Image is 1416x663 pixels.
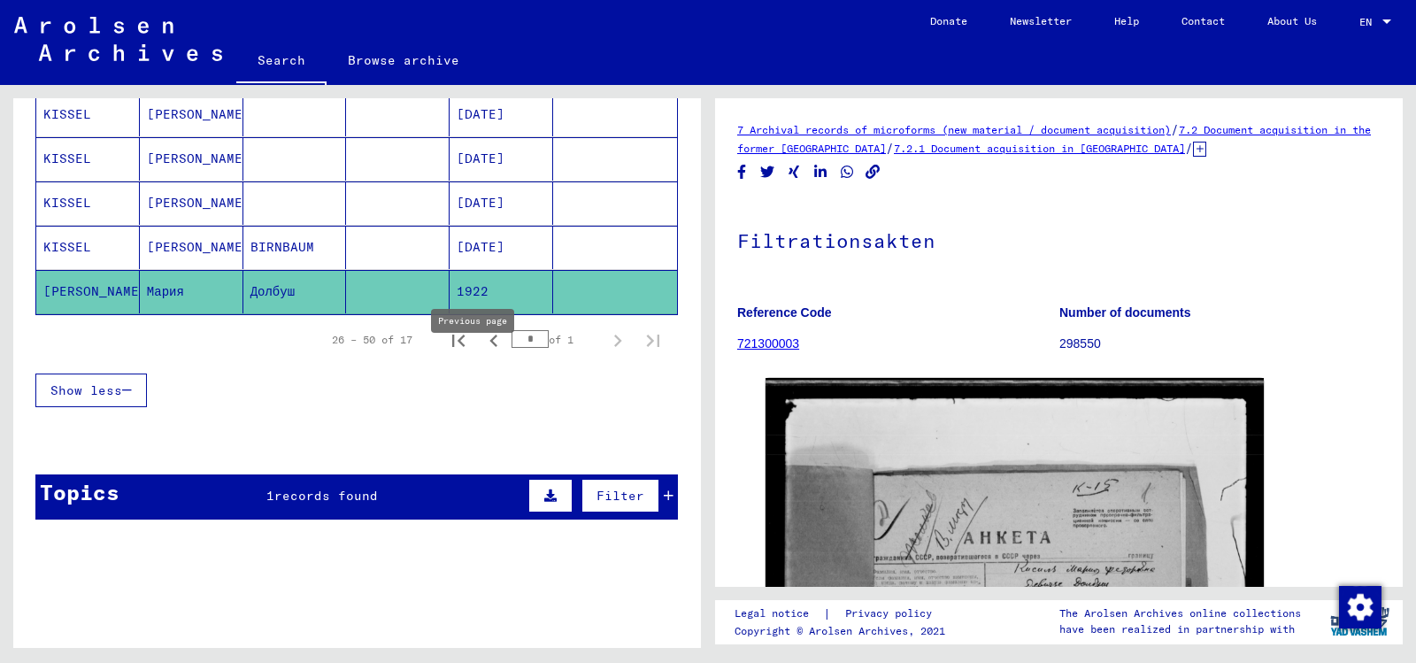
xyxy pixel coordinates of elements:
mat-cell: [DATE] [450,226,553,269]
span: records found [274,488,378,504]
button: Previous page [476,322,512,358]
p: Copyright © Arolsen Archives, 2021 [735,623,953,639]
mat-cell: [DATE] [450,93,553,136]
span: / [1171,121,1179,137]
mat-cell: [PERSON_NAME] [140,93,243,136]
button: Last page [635,322,671,358]
span: Filter [596,488,644,504]
mat-cell: KISSEL [36,181,140,225]
span: / [1185,140,1193,156]
button: Share on WhatsApp [838,161,857,183]
mat-cell: [DATE] [450,137,553,181]
mat-cell: 1922 [450,270,553,313]
mat-cell: [DATE] [450,181,553,225]
mat-cell: [PERSON_NAME] [140,181,243,225]
button: Filter [581,479,659,513]
b: Number of documents [1059,305,1191,320]
mat-cell: BIRNBAUM [243,226,347,269]
b: Reference Code [737,305,832,320]
span: 1 [266,488,274,504]
a: 721300003 [737,336,799,351]
img: Zustimmung ändern [1339,586,1381,628]
div: | [735,605,953,623]
mat-cell: Долбуш [243,270,347,313]
a: Privacy policy [831,605,953,623]
p: The Arolsen Archives online collections [1059,605,1301,621]
button: Next page [600,322,635,358]
button: First page [441,322,476,358]
mat-cell: KISSEL [36,137,140,181]
a: 7 Archival records of microforms (new material / document acquisition) [737,123,1171,136]
button: Share on Facebook [733,161,751,183]
a: Browse archive [327,39,481,81]
button: Share on Xing [785,161,804,183]
div: of 1 [512,331,600,348]
mat-cell: [PERSON_NAME] [140,137,243,181]
mat-cell: [PERSON_NAME] [36,270,140,313]
mat-select-trigger: EN [1359,15,1372,28]
img: yv_logo.png [1327,599,1393,644]
div: 26 – 50 of 17 [332,332,412,348]
mat-cell: KISSEL [36,226,140,269]
mat-cell: [PERSON_NAME] [140,226,243,269]
p: have been realized in partnership with [1059,621,1301,637]
mat-cell: Мария [140,270,243,313]
span: / [886,140,894,156]
button: Copy link [864,161,882,183]
a: Legal notice [735,605,823,623]
span: Show less [50,382,122,398]
div: Topics [40,476,119,508]
mat-cell: KISSEL [36,93,140,136]
button: Share on Twitter [758,161,777,183]
button: Share on LinkedIn [812,161,830,183]
h1: Filtrationsakten [737,200,1381,278]
button: Show less [35,374,147,407]
a: Search [236,39,327,85]
img: Arolsen_neg.svg [14,17,222,61]
a: 7.2.1 Document acquisition in [GEOGRAPHIC_DATA] [894,142,1185,155]
p: 298550 [1059,335,1381,353]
